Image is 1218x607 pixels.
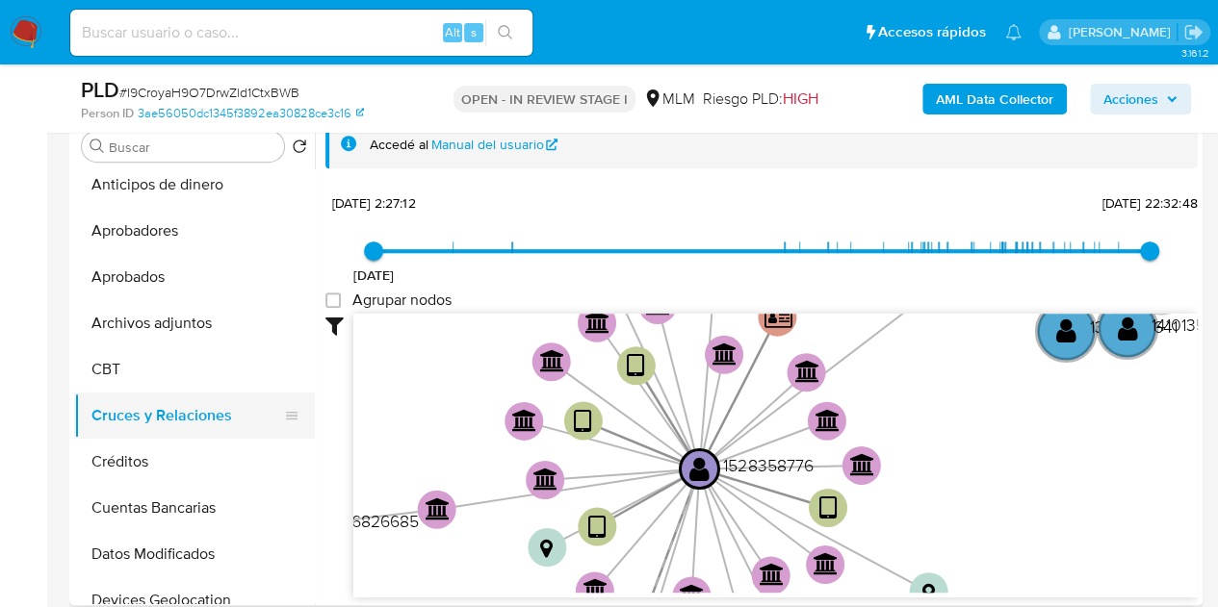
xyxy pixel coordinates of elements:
[760,563,785,586] text: 
[1101,193,1197,213] span: [DATE] 22:32:48
[783,88,818,110] span: HIGH
[352,291,452,310] span: Agrupar nodos
[485,19,525,46] button: search-icon
[1068,23,1177,41] p: loui.hernandezrodriguez@mercadolibre.com.mx
[689,454,710,482] text: 
[540,537,553,558] text: 
[74,392,299,439] button: Cruces y Relaciones
[90,139,105,154] button: Buscar
[70,20,532,45] input: Buscar usuario o caso...
[703,89,818,110] span: Riesgo PLD:
[74,346,315,392] button: CBT
[1090,84,1191,114] button: Acciones
[74,439,315,485] button: Créditos
[445,23,460,41] span: Alt
[713,341,738,365] text: 
[936,84,1053,114] b: AML Data Collector
[814,551,839,574] text: 
[574,407,592,435] text: 
[512,408,537,431] text: 
[533,467,558,490] text: 
[1056,316,1076,344] text: 
[292,139,307,160] button: Volver al orden por defecto
[331,193,415,213] span: [DATE] 2:27:12
[723,452,813,476] text: 1528358776
[794,360,819,383] text: 
[81,74,119,105] b: PLD
[1180,45,1208,61] span: 3.161.2
[627,352,645,380] text: 
[327,508,419,532] text: 1256826685
[325,292,341,308] input: Agrupar nodos
[922,84,1067,114] button: AML Data Collector
[74,300,315,346] button: Archivos adjuntos
[74,254,315,300] button: Aprobados
[921,582,934,603] text: 
[109,139,276,156] input: Buscar
[1117,314,1137,341] text: 
[818,493,837,521] text: 
[426,496,451,519] text: 
[353,266,395,285] span: [DATE]
[816,408,841,431] text: 
[138,105,364,122] a: 3ae56050dc1345f3892ea30828ce3c16
[74,162,315,208] button: Anticipos de dinero
[850,452,875,475] text: 
[585,310,610,333] text: 
[81,105,134,122] b: Person ID
[583,578,609,601] text: 
[471,23,477,41] span: s
[1090,315,1178,339] text: 1343602641
[370,136,428,154] span: Accedé al
[74,531,315,577] button: Datos Modificados
[74,485,315,531] button: Cuentas Bancarias
[431,136,558,154] a: Manual del usuario
[74,208,315,254] button: Aprobadores
[643,89,695,110] div: MLM
[1183,22,1204,42] a: Salir
[764,304,792,329] text: 
[540,349,565,372] text: 
[454,86,635,113] p: OPEN - IN REVIEW STAGE I
[119,83,299,102] span: # I9CroyaH9O7DrwZld1CtxBWB
[1103,84,1158,114] span: Acciones
[588,513,607,541] text: 
[878,22,986,42] span: Accesos rápidos
[1005,24,1022,40] a: Notificaciones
